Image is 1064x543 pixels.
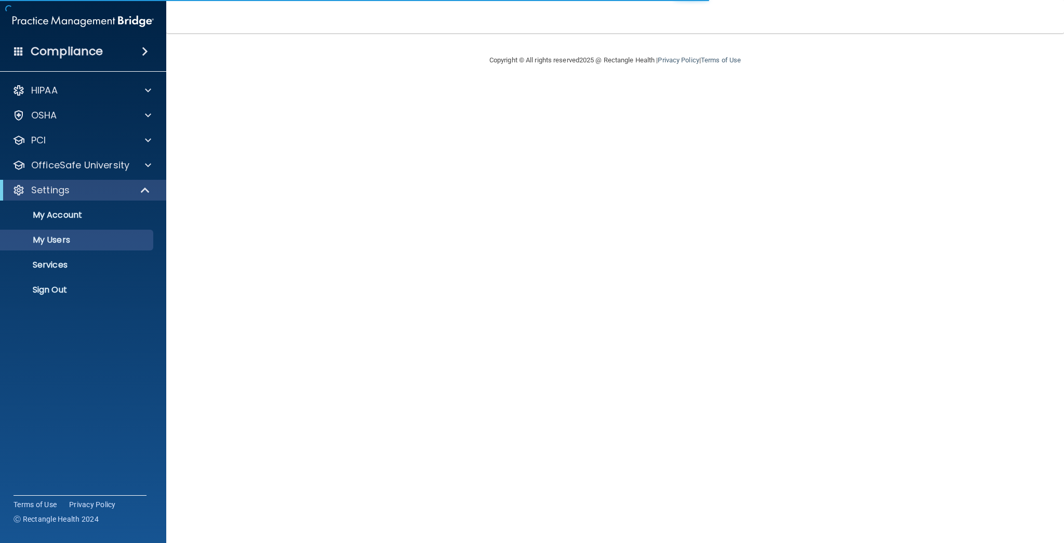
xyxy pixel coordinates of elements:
[7,235,149,245] p: My Users
[14,514,99,524] span: Ⓒ Rectangle Health 2024
[31,159,129,171] p: OfficeSafe University
[12,159,151,171] a: OfficeSafe University
[31,109,57,122] p: OSHA
[12,134,151,147] a: PCI
[31,134,46,147] p: PCI
[12,184,151,196] a: Settings
[69,499,116,510] a: Privacy Policy
[31,44,103,59] h4: Compliance
[14,499,57,510] a: Terms of Use
[7,285,149,295] p: Sign Out
[31,84,58,97] p: HIPAA
[425,44,805,77] div: Copyright © All rights reserved 2025 @ Rectangle Health | |
[12,11,154,32] img: PMB logo
[7,260,149,270] p: Services
[701,56,741,64] a: Terms of Use
[658,56,699,64] a: Privacy Policy
[31,184,70,196] p: Settings
[12,84,151,97] a: HIPAA
[7,210,149,220] p: My Account
[12,109,151,122] a: OSHA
